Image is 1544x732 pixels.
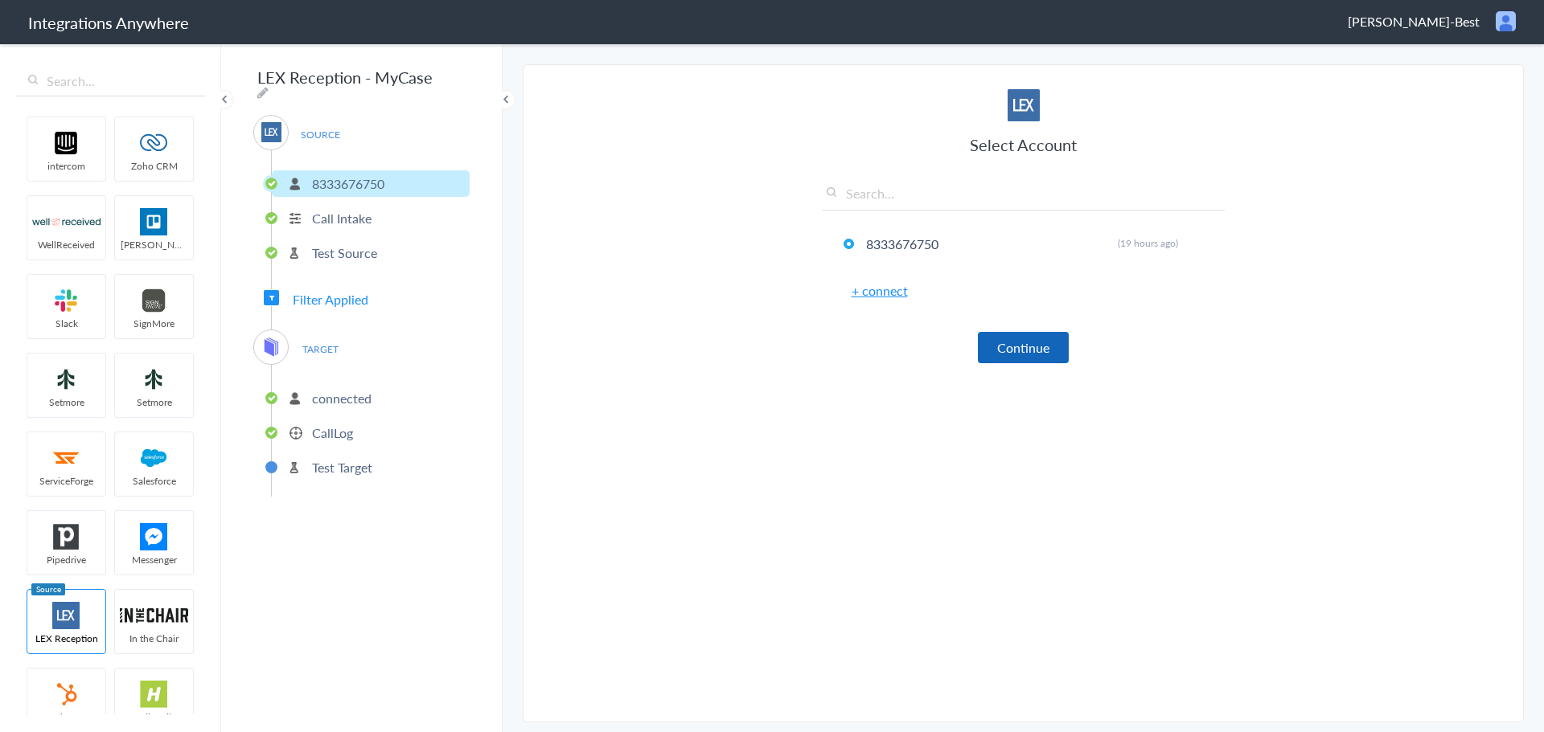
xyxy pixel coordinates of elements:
span: (19 hours ago) [1118,236,1178,250]
span: TARGET [289,338,351,360]
img: pipedrive.png [32,523,101,550]
span: intercom [27,159,105,173]
h1: Integrations Anywhere [28,11,189,34]
span: Messenger [115,553,193,566]
img: wr-logo.svg [32,208,101,235]
img: intercom-logo.svg [32,129,101,157]
img: mycase-logo-new.svg [261,337,281,357]
span: Filter Applied [293,290,368,309]
input: Search... [823,184,1225,211]
span: Setmore [27,395,105,409]
span: SOURCE [289,124,351,145]
span: LEX Reception [27,632,105,645]
p: Test Target [312,458,372,476]
span: HubSpot [27,710,105,724]
span: ServiceForge [27,474,105,488]
img: lex-app-logo.svg [261,122,281,142]
a: + connect [852,281,908,300]
span: Pipedrive [27,553,105,566]
img: salesforce-logo.svg [120,444,188,472]
input: Search... [16,66,205,96]
p: Call Intake [312,209,372,227]
img: lex-app-logo.svg [32,602,101,629]
span: [PERSON_NAME] [115,238,193,251]
span: Slack [27,317,105,330]
img: setmoreNew.jpg [32,366,101,393]
span: Zoho CRM [115,159,193,173]
span: In the Chair [115,632,193,645]
img: setmoreNew.jpg [120,366,188,393]
p: 8333676750 [312,174,384,193]
span: HelloSells [115,710,193,724]
span: [PERSON_NAME]-Best [1348,12,1480,31]
img: hs-app-logo.svg [120,681,188,708]
span: SignMore [115,317,193,330]
img: lex-app-logo.svg [1008,89,1040,121]
span: Salesforce [115,474,193,488]
img: inch-logo.svg [120,602,188,629]
h3: Select Account [823,133,1225,156]
img: user.png [1496,11,1516,31]
img: zoho-logo.svg [120,129,188,157]
p: Test Source [312,243,377,262]
p: connected [312,389,372,407]
button: Continue [978,332,1069,363]
img: trello.png [120,208,188,235]
img: serviceforge-icon.png [32,444,101,472]
p: CallLog [312,423,353,442]
span: WellReceived [27,238,105,251]
img: signmore-logo.png [120,287,188,314]
img: hubspot-logo.svg [32,681,101,708]
img: FBM.png [120,523,188,550]
span: Setmore [115,395,193,409]
img: slack-logo.svg [32,287,101,314]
